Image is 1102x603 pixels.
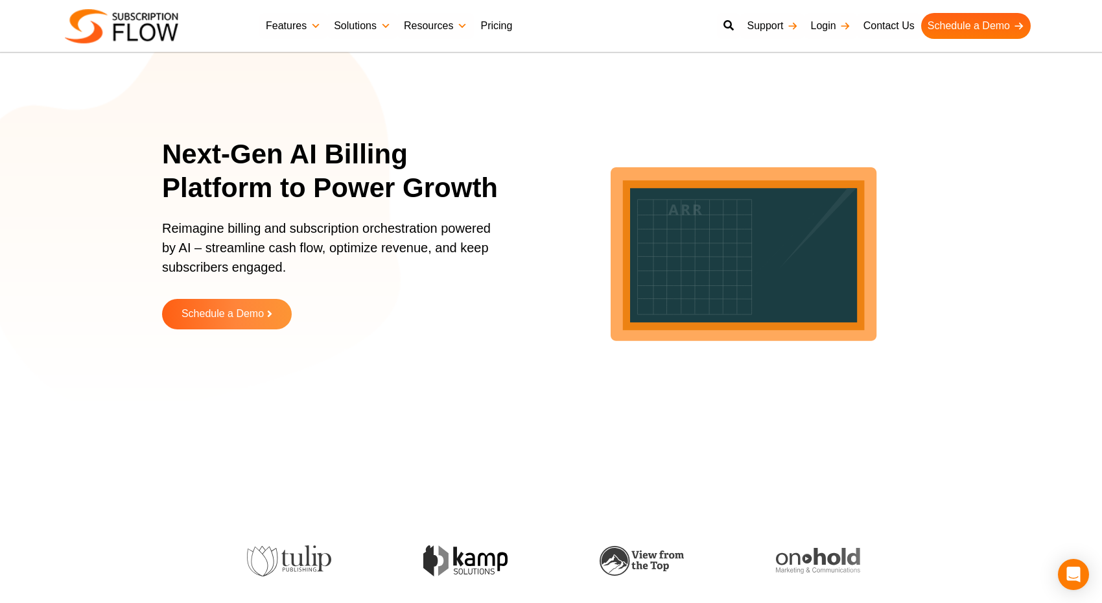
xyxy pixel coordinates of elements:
img: tulip-publishing [246,545,330,576]
img: onhold-marketing [775,548,859,574]
a: Schedule a Demo [162,299,292,329]
a: Support [740,13,804,39]
a: Solutions [327,13,397,39]
a: Login [804,13,857,39]
p: Reimagine billing and subscription orchestration powered by AI – streamline cash flow, optimize r... [162,219,499,290]
h1: Next-Gen AI Billing Platform to Power Growth [162,137,515,206]
a: Pricing [474,13,519,39]
a: Features [259,13,327,39]
img: view-from-the-top [598,546,683,576]
img: kamp-solution [422,545,506,576]
a: Schedule a Demo [921,13,1031,39]
div: Open Intercom Messenger [1058,559,1089,590]
a: Resources [397,13,474,39]
img: Subscriptionflow [65,9,178,43]
span: Schedule a Demo [182,309,264,320]
a: Contact Us [857,13,921,39]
